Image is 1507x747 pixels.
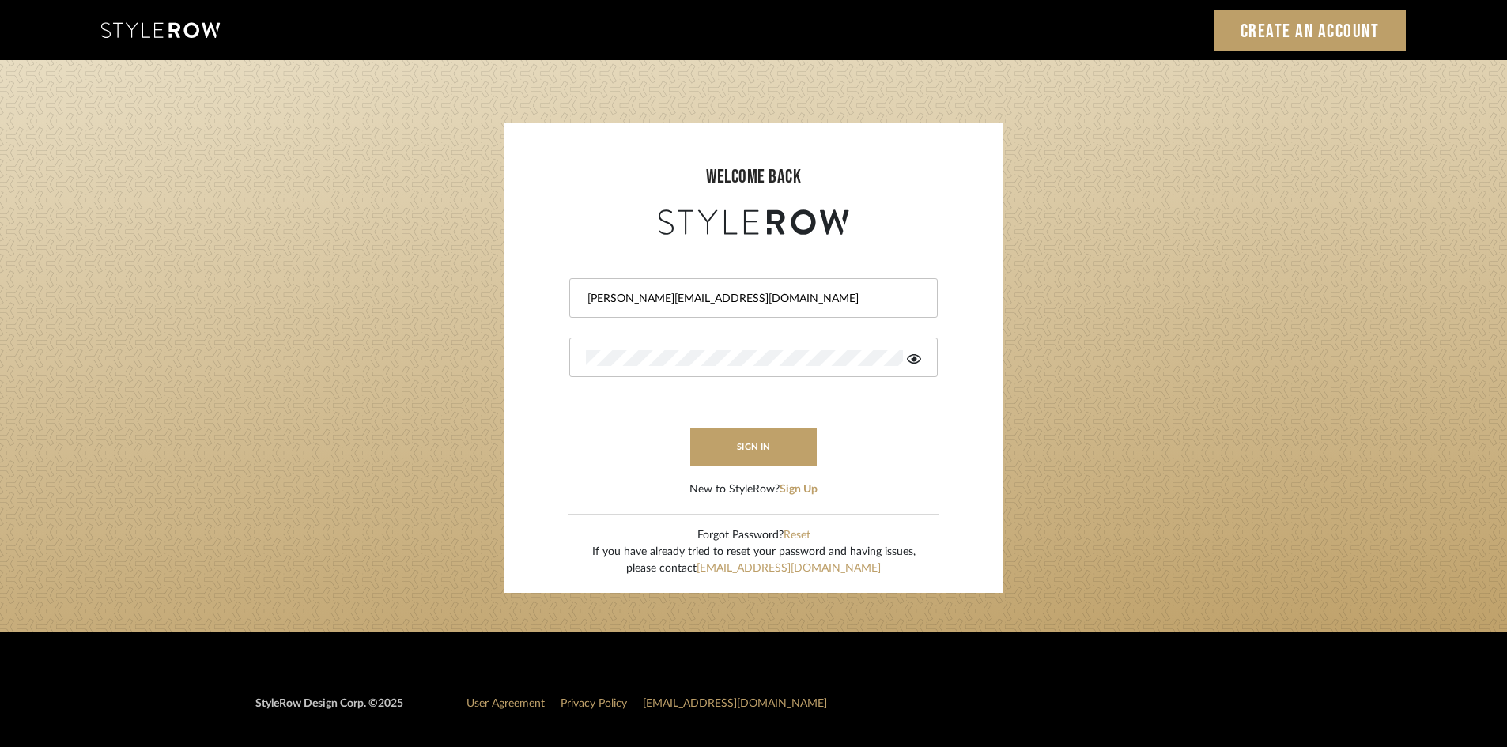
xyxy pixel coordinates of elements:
[697,563,881,574] a: [EMAIL_ADDRESS][DOMAIN_NAME]
[466,698,545,709] a: User Agreement
[690,428,817,466] button: sign in
[561,698,627,709] a: Privacy Policy
[1214,10,1407,51] a: Create an Account
[780,481,818,498] button: Sign Up
[255,696,403,725] div: StyleRow Design Corp. ©2025
[784,527,810,544] button: Reset
[689,481,818,498] div: New to StyleRow?
[520,163,987,191] div: welcome back
[586,291,917,307] input: Email Address
[643,698,827,709] a: [EMAIL_ADDRESS][DOMAIN_NAME]
[592,527,916,544] div: Forgot Password?
[592,544,916,577] div: If you have already tried to reset your password and having issues, please contact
